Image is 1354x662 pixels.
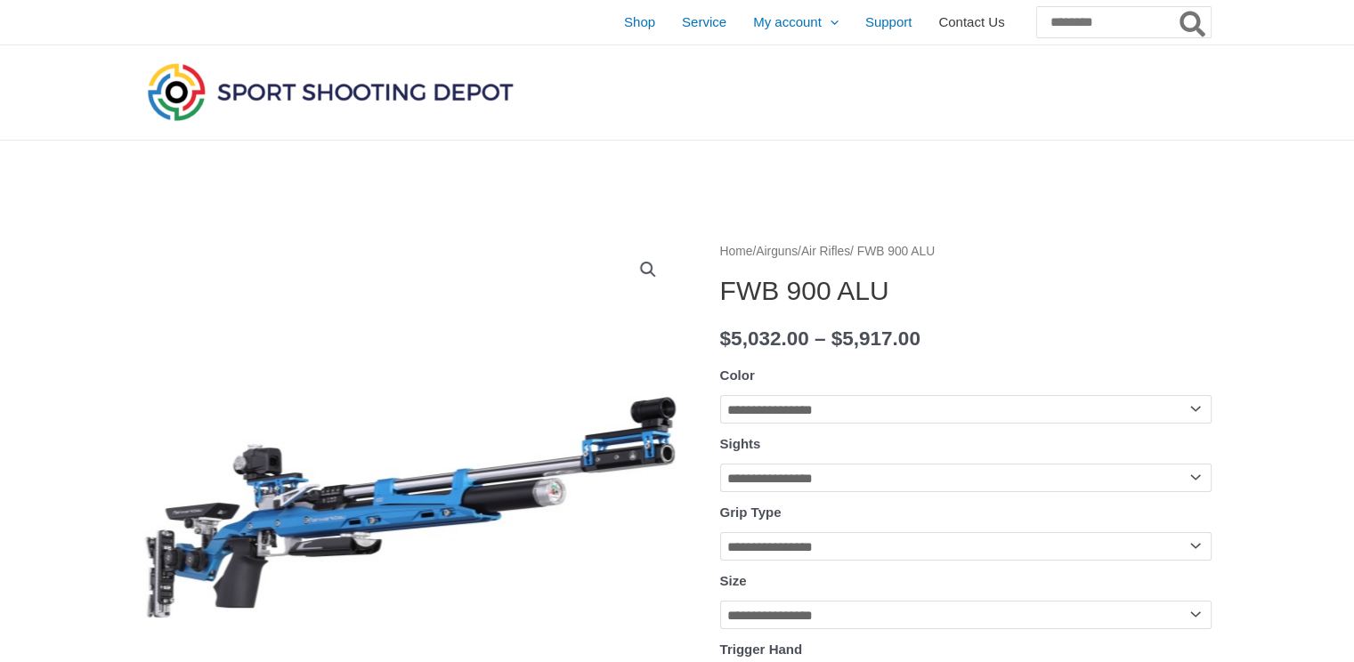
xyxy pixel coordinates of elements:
label: Size [720,573,747,588]
a: View full-screen image gallery [632,254,664,286]
button: Search [1176,7,1211,37]
bdi: 5,917.00 [831,327,920,350]
nav: Breadcrumb [720,240,1212,263]
a: Air Rifles [801,245,850,258]
span: $ [831,327,843,350]
label: Color [720,367,755,383]
label: Trigger Hand [720,642,803,657]
span: $ [720,327,732,350]
img: Sport Shooting Depot [143,59,517,125]
a: Airguns [756,245,798,258]
h1: FWB 900 ALU [720,275,1212,307]
label: Grip Type [720,505,782,520]
span: – [815,327,826,350]
bdi: 5,032.00 [720,327,809,350]
label: Sights [720,436,761,451]
a: Home [720,245,753,258]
